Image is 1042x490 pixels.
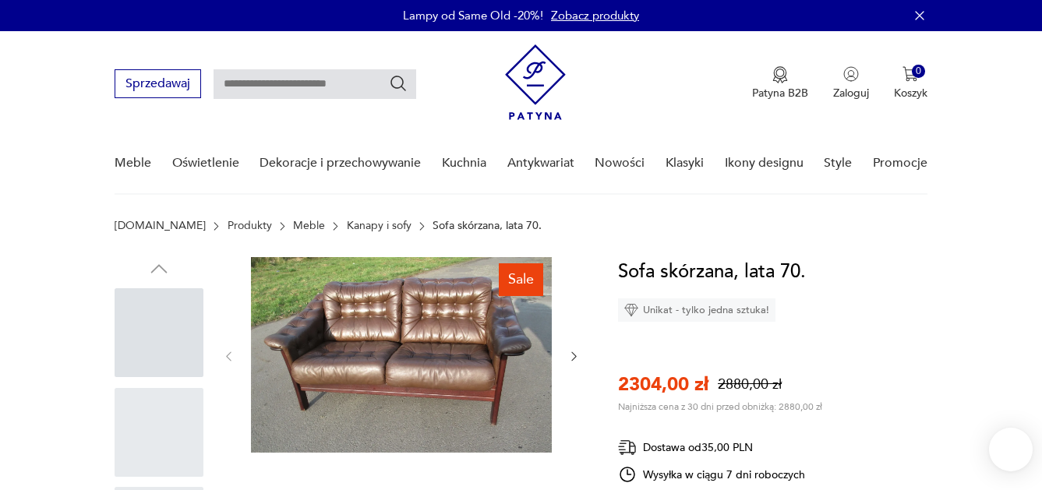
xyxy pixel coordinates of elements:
[824,133,852,193] a: Style
[902,66,918,82] img: Ikona koszyka
[442,133,486,193] a: Kuchnia
[499,263,543,296] div: Sale
[618,372,708,397] p: 2304,00 zł
[618,257,806,287] h1: Sofa skórzana, lata 70.
[595,133,645,193] a: Nowości
[172,133,239,193] a: Oświetlenie
[725,133,804,193] a: Ikony designu
[433,220,542,232] p: Sofa skórzana, lata 70.
[403,8,543,23] p: Lampy od Same Old -20%!
[833,86,869,100] p: Zaloguj
[389,74,408,93] button: Szukaj
[894,86,927,100] p: Koszyk
[228,220,272,232] a: Produkty
[618,400,822,413] p: Najniższa cena z 30 dni przed obniżką: 2880,00 zł
[752,66,808,100] a: Ikona medaluPatyna B2B
[507,133,574,193] a: Antykwariat
[752,66,808,100] button: Patyna B2B
[873,133,927,193] a: Promocje
[833,66,869,100] button: Zaloguj
[618,298,775,322] div: Unikat - tylko jedna sztuka!
[293,220,325,232] a: Meble
[115,220,206,232] a: [DOMAIN_NAME]
[347,220,412,232] a: Kanapy i sofy
[551,8,639,23] a: Zobacz produkty
[115,133,151,193] a: Meble
[251,257,552,453] img: Zdjęcie produktu Sofa skórzana, lata 70.
[718,375,782,394] p: 2880,00 zł
[505,44,566,120] img: Patyna - sklep z meblami i dekoracjami vintage
[618,465,805,484] div: Wysyłka w ciągu 7 dni roboczych
[618,438,805,457] div: Dostawa od 35,00 PLN
[912,65,925,78] div: 0
[115,69,201,98] button: Sprzedawaj
[624,303,638,317] img: Ikona diamentu
[989,428,1033,471] iframe: Smartsupp widget button
[894,66,927,100] button: 0Koszyk
[115,79,201,90] a: Sprzedawaj
[843,66,859,82] img: Ikonka użytkownika
[772,66,788,83] img: Ikona medalu
[666,133,704,193] a: Klasyki
[752,86,808,100] p: Patyna B2B
[260,133,421,193] a: Dekoracje i przechowywanie
[618,438,637,457] img: Ikona dostawy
